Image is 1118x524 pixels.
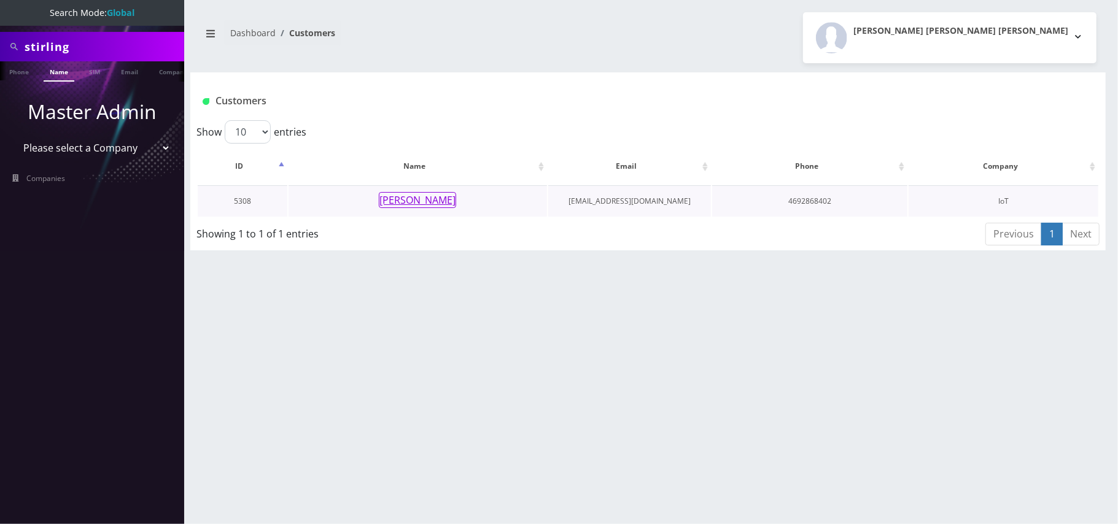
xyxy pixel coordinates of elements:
[230,27,276,39] a: Dashboard
[803,12,1097,63] button: [PERSON_NAME] [PERSON_NAME] [PERSON_NAME]
[909,148,1098,184] th: Company: activate to sort column ascending
[548,148,711,184] th: Email: activate to sort column ascending
[44,61,74,82] a: Name
[27,173,66,183] span: Companies
[712,148,907,184] th: Phone: activate to sort column ascending
[289,148,547,184] th: Name: activate to sort column ascending
[196,120,306,144] label: Show entries
[712,185,907,217] td: 4692868402
[200,20,639,55] nav: breadcrumb
[276,26,335,39] li: Customers
[153,61,194,80] a: Company
[198,185,287,217] td: 5308
[196,222,564,241] div: Showing 1 to 1 of 1 entries
[225,120,271,144] select: Showentries
[83,61,106,80] a: SIM
[198,148,287,184] th: ID: activate to sort column descending
[853,26,1068,36] h2: [PERSON_NAME] [PERSON_NAME] [PERSON_NAME]
[1062,223,1100,245] a: Next
[1041,223,1063,245] a: 1
[115,61,144,80] a: Email
[50,7,134,18] span: Search Mode:
[909,185,1098,217] td: IoT
[203,95,942,107] h1: Customers
[3,61,35,80] a: Phone
[25,35,181,58] input: Search All Companies
[985,223,1042,245] a: Previous
[379,192,456,208] button: [PERSON_NAME]
[107,7,134,18] strong: Global
[548,185,711,217] td: [EMAIL_ADDRESS][DOMAIN_NAME]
